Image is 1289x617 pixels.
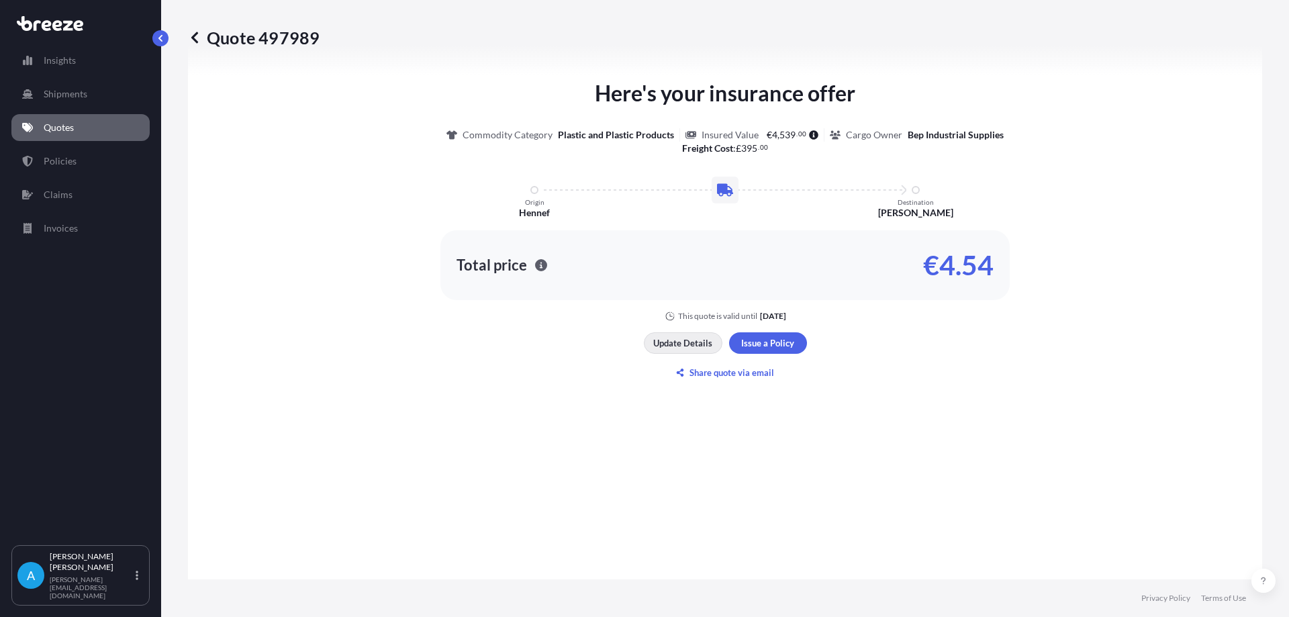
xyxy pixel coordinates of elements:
[741,144,757,153] span: 395
[44,222,78,235] p: Invoices
[682,142,768,155] p: :
[760,311,786,322] p: [DATE]
[777,130,779,140] span: ,
[44,54,76,67] p: Insights
[741,336,794,350] p: Issue a Policy
[519,206,550,220] p: Hennef
[188,27,320,48] p: Quote 497989
[878,206,953,220] p: [PERSON_NAME]
[644,332,722,354] button: Update Details
[736,144,741,153] span: £
[702,128,759,142] p: Insured Value
[27,569,35,582] span: A
[798,132,806,136] span: 00
[558,128,674,142] p: Plastic and Plastic Products
[760,145,768,150] span: 00
[44,188,73,201] p: Claims
[11,181,150,208] a: Claims
[758,145,759,150] span: .
[678,311,757,322] p: This quote is valid until
[729,332,807,354] button: Issue a Policy
[44,154,77,168] p: Policies
[689,366,774,379] p: Share quote via email
[595,77,855,109] p: Here's your insurance offer
[11,47,150,74] a: Insights
[11,148,150,175] a: Policies
[796,132,798,136] span: .
[779,130,796,140] span: 539
[11,215,150,242] a: Invoices
[457,258,527,272] p: Total price
[1201,593,1246,604] a: Terms of Use
[653,336,712,350] p: Update Details
[44,87,87,101] p: Shipments
[11,114,150,141] a: Quotes
[50,551,133,573] p: [PERSON_NAME] [PERSON_NAME]
[846,128,902,142] p: Cargo Owner
[908,128,1004,142] p: Bep Industrial Supplies
[1141,593,1190,604] a: Privacy Policy
[898,198,934,206] p: Destination
[525,198,544,206] p: Origin
[11,81,150,107] a: Shipments
[463,128,553,142] p: Commodity Category
[44,121,74,134] p: Quotes
[772,130,777,140] span: 4
[923,254,994,276] p: €4.54
[682,142,733,154] b: Freight Cost
[50,575,133,600] p: [PERSON_NAME][EMAIL_ADDRESS][DOMAIN_NAME]
[644,362,807,383] button: Share quote via email
[767,130,772,140] span: €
